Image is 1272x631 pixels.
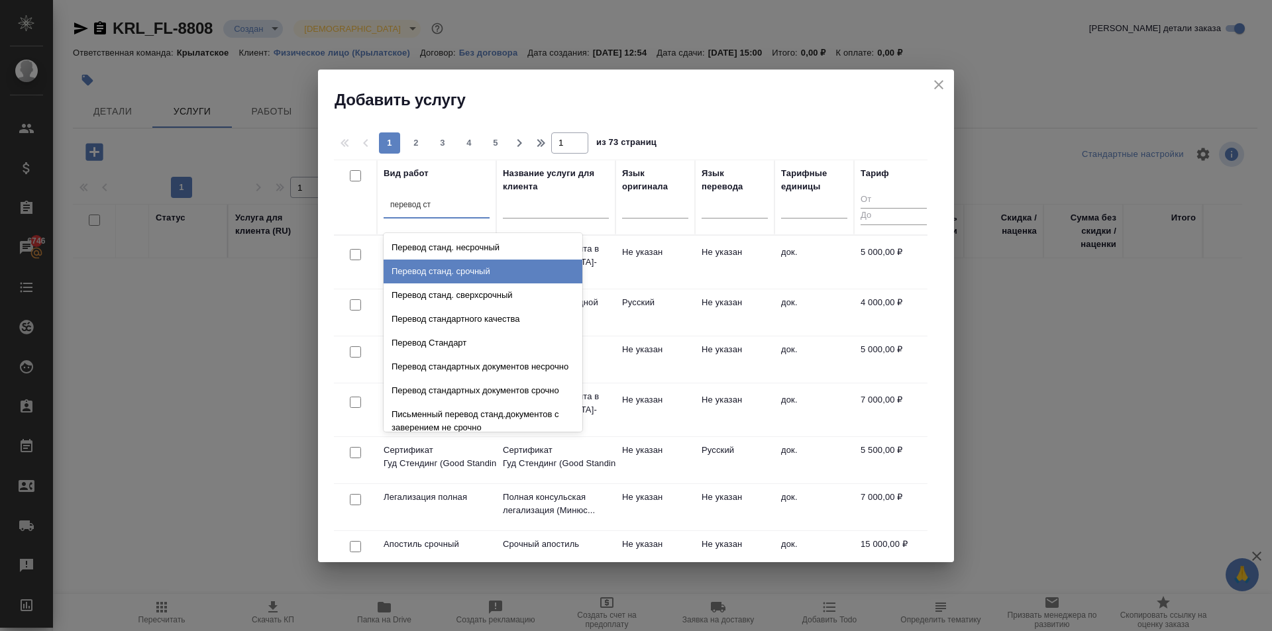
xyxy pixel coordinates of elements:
[854,289,933,336] td: 4 000,00 ₽
[929,75,949,95] button: close
[384,331,582,355] div: Перевод Стандарт
[695,484,774,530] td: Не указан
[695,387,774,433] td: Не указан
[485,132,506,154] button: 5
[854,484,933,530] td: 7 000,00 ₽
[615,387,695,433] td: Не указан
[485,136,506,150] span: 5
[774,387,854,433] td: док.
[384,444,490,470] p: Сертификат Гуд Стендинг (Good Standin...
[702,167,768,193] div: Язык перевода
[503,491,609,517] p: Полная консульская легализация (Минюс...
[781,167,847,193] div: Тарифные единицы
[503,444,609,470] p: Сертификат Гуд Стендинг (Good Standin...
[861,192,927,209] input: От
[615,239,695,285] td: Не указан
[384,283,582,307] div: Перевод станд. сверхсрочный
[774,437,854,483] td: док.
[695,239,774,285] td: Не указан
[861,208,927,224] input: До
[503,538,609,551] p: Срочный апостиль
[384,491,490,504] p: Легализация полная
[503,167,609,193] div: Название услуги для клиента
[861,167,889,180] div: Тариф
[854,239,933,285] td: 5 000,00 ₽
[854,437,933,483] td: 5 500,00 ₽
[774,484,854,530] td: док.
[615,531,695,577] td: Не указан
[384,260,582,283] div: Перевод станд. срочный
[384,379,582,403] div: Перевод стандартных документов срочно
[774,239,854,285] td: док.
[384,236,582,260] div: Перевод станд. несрочный
[405,136,427,150] span: 2
[615,289,695,336] td: Русский
[384,355,582,379] div: Перевод стандартных документов несрочно
[622,167,688,193] div: Язык оригинала
[458,132,480,154] button: 4
[615,437,695,483] td: Не указан
[854,531,933,577] td: 15 000,00 ₽
[695,437,774,483] td: Русский
[695,336,774,383] td: Не указан
[615,484,695,530] td: Не указан
[458,136,480,150] span: 4
[384,538,490,551] p: Апостиль срочный
[774,531,854,577] td: док.
[405,132,427,154] button: 2
[695,531,774,577] td: Не указан
[384,307,582,331] div: Перевод стандартного качества
[432,132,453,154] button: 3
[432,136,453,150] span: 3
[384,403,582,440] div: Письменный перевод станд.документов с заверением не срочно
[335,89,954,111] h2: Добавить услугу
[854,336,933,383] td: 5 000,00 ₽
[615,336,695,383] td: Не указан
[596,134,657,154] span: из 73 страниц
[854,387,933,433] td: 7 000,00 ₽
[384,167,429,180] div: Вид работ
[695,289,774,336] td: Не указан
[774,289,854,336] td: док.
[774,336,854,383] td: док.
